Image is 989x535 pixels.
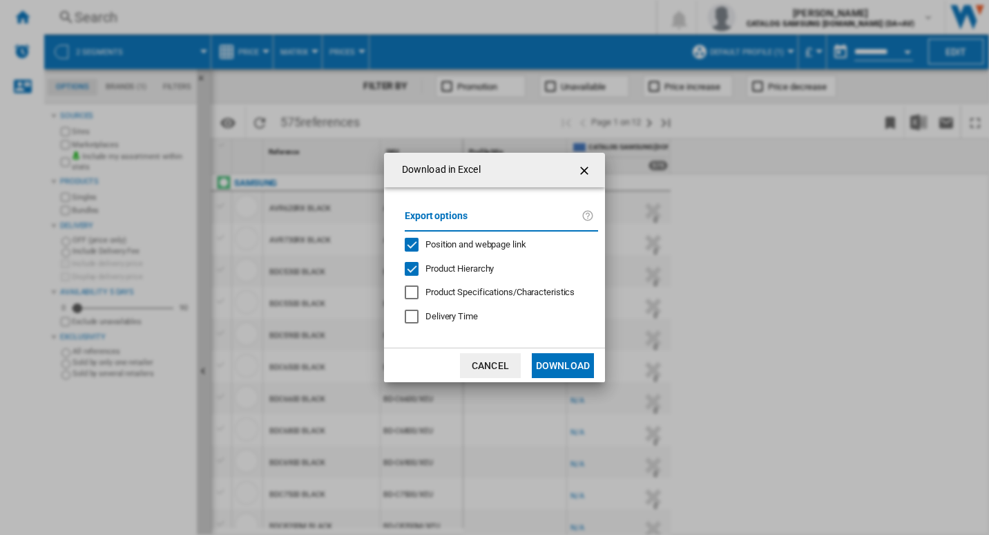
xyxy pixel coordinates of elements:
[425,239,526,250] span: Position and webpage link
[460,353,521,378] button: Cancel
[425,287,575,297] span: Product Specifications/Characteristics
[425,286,575,299] div: Only applies to Category View
[425,263,494,274] span: Product Hierarchy
[395,163,481,177] h4: Download in Excel
[405,238,587,252] md-checkbox: Position and webpage link
[405,208,582,234] label: Export options
[577,162,594,179] ng-md-icon: getI18NText('BUTTONS.CLOSE_DIALOG')
[532,353,594,378] button: Download
[405,262,587,275] md-checkbox: Product Hierarchy
[405,310,598,323] md-checkbox: Delivery Time
[425,311,478,321] span: Delivery Time
[572,156,599,184] button: getI18NText('BUTTONS.CLOSE_DIALOG')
